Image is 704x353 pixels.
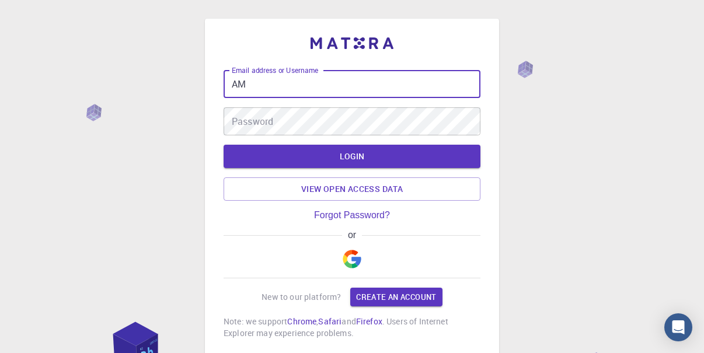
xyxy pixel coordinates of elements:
a: Firefox [356,316,382,327]
a: Chrome [287,316,316,327]
p: New to our platform? [262,291,341,303]
a: Create an account [350,288,442,306]
img: Google [343,250,361,268]
label: Email address or Username [232,65,318,75]
button: LOGIN [224,145,480,168]
span: or [342,230,361,240]
a: Safari [318,316,341,327]
p: Note: we support , and . Users of Internet Explorer may experience problems. [224,316,480,339]
a: Forgot Password? [314,210,390,221]
div: Open Intercom Messenger [664,313,692,341]
a: View open access data [224,177,480,201]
